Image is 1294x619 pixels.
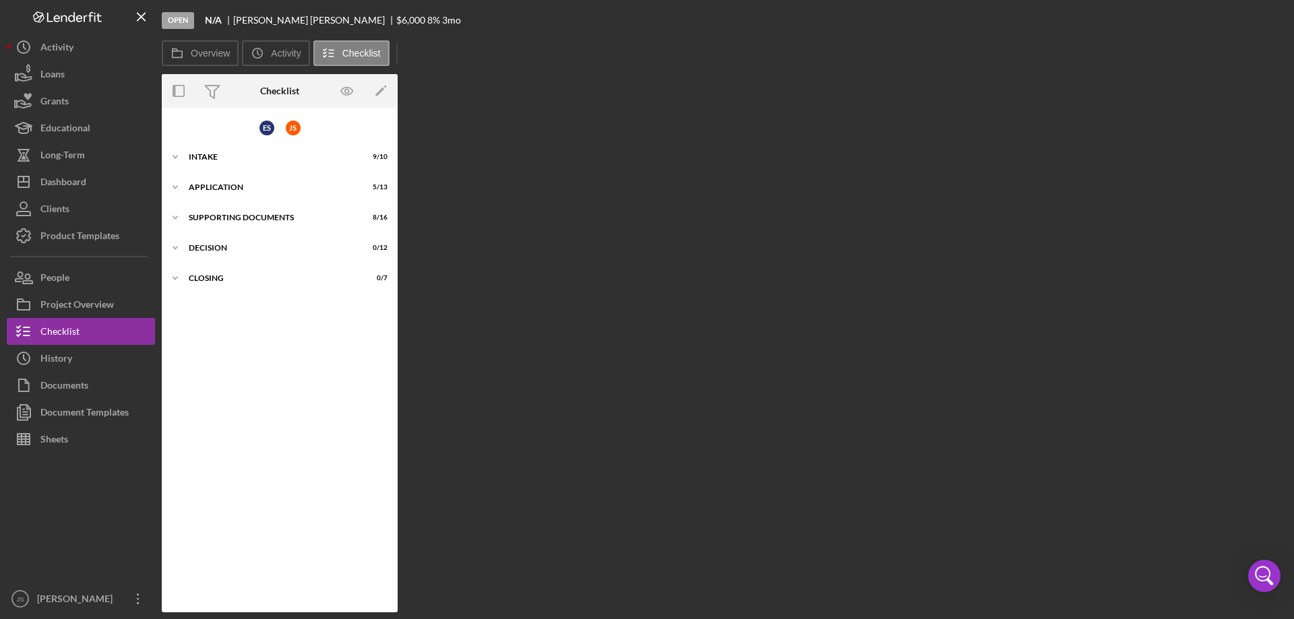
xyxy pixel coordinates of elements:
[7,372,155,399] button: Documents
[7,141,155,168] button: Long-Term
[16,595,24,603] text: JS
[40,345,72,375] div: History
[7,34,155,61] button: Activity
[442,15,461,26] div: 3 mo
[286,121,301,135] div: J S
[313,40,390,66] button: Checklist
[260,86,299,96] div: Checklist
[40,222,119,253] div: Product Templates
[34,585,121,616] div: [PERSON_NAME]
[7,61,155,88] button: Loans
[191,48,230,59] label: Overview
[40,318,80,348] div: Checklist
[259,121,274,135] div: E S
[189,153,354,161] div: Intake
[40,61,65,91] div: Loans
[242,40,309,66] button: Activity
[40,399,129,429] div: Document Templates
[396,14,425,26] span: $6,000
[7,291,155,318] button: Project Overview
[271,48,301,59] label: Activity
[162,12,194,29] div: Open
[40,426,68,456] div: Sheets
[189,244,354,252] div: Decision
[189,274,354,282] div: Closing
[233,15,396,26] div: [PERSON_NAME] [PERSON_NAME]
[7,585,155,612] button: JS[PERSON_NAME]
[363,274,388,282] div: 0 / 7
[1248,560,1281,592] div: Open Intercom Messenger
[7,399,155,426] button: Document Templates
[189,183,354,191] div: Application
[40,372,88,402] div: Documents
[7,426,155,453] button: Sheets
[40,115,90,145] div: Educational
[427,15,440,26] div: 8 %
[7,318,155,345] button: Checklist
[7,88,155,115] button: Grants
[363,153,388,161] div: 9 / 10
[7,115,155,141] button: Educational
[40,141,85,172] div: Long-Term
[40,168,86,199] div: Dashboard
[40,264,69,294] div: People
[363,244,388,252] div: 0 / 12
[7,222,155,249] button: Product Templates
[7,345,155,372] button: History
[342,48,381,59] label: Checklist
[162,40,239,66] button: Overview
[40,88,69,118] div: Grants
[7,195,155,222] button: Clients
[40,291,114,321] div: Project Overview
[40,195,69,226] div: Clients
[363,214,388,222] div: 8 / 16
[363,183,388,191] div: 5 / 13
[7,168,155,195] button: Dashboard
[7,264,155,291] button: People
[189,214,354,222] div: Supporting Documents
[40,34,73,64] div: Activity
[205,15,222,26] b: N/A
